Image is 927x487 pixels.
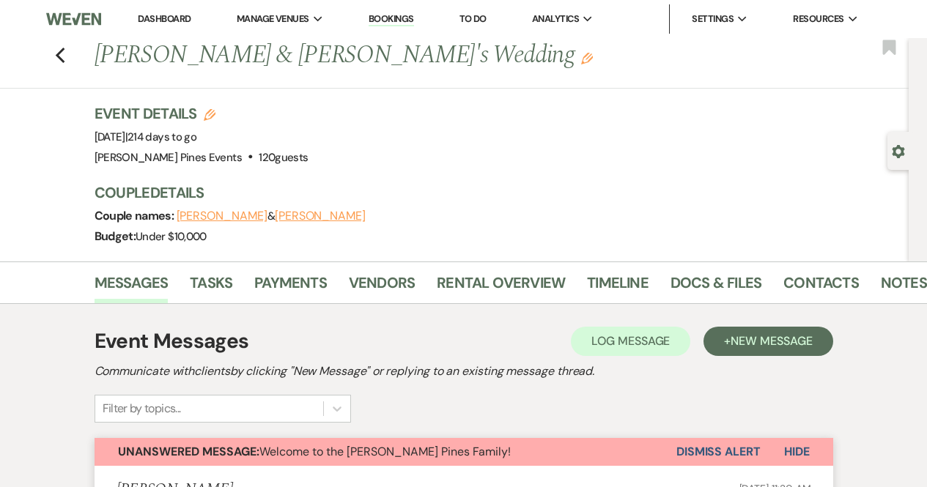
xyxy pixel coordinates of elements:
a: Bookings [369,12,414,26]
a: To Do [459,12,487,25]
a: Dashboard [138,12,191,25]
a: Notes [881,271,927,303]
h3: Couple Details [95,182,895,203]
span: Manage Venues [237,12,309,26]
div: Filter by topics... [103,400,181,417]
a: Payments [254,271,327,303]
span: 214 days to go [128,130,196,144]
a: Messages [95,271,169,303]
h1: [PERSON_NAME] & [PERSON_NAME]'s Wedding [95,38,740,73]
a: Tasks [190,271,232,303]
a: Vendors [349,271,415,303]
span: Resources [793,12,843,26]
h1: Event Messages [95,326,249,357]
a: Contacts [783,271,859,303]
button: [PERSON_NAME] [177,210,267,222]
button: Edit [581,51,593,64]
span: Settings [692,12,734,26]
span: Welcome to the [PERSON_NAME] Pines Family! [118,444,511,459]
span: | [125,130,196,144]
span: Under $10,000 [136,229,207,244]
button: Open lead details [892,144,905,157]
h2: Communicate with clients by clicking "New Message" or replying to an existing message thread. [95,363,833,380]
a: Timeline [587,271,649,303]
span: Analytics [532,12,579,26]
span: Log Message [591,333,670,349]
span: Budget: [95,228,136,244]
h3: Event Details [95,103,309,124]
button: Dismiss Alert [676,438,761,466]
span: & [177,209,366,223]
span: Couple names: [95,208,177,223]
span: 120 guests [259,150,308,165]
button: [PERSON_NAME] [275,210,366,222]
a: Docs & Files [671,271,761,303]
span: Hide [784,444,810,459]
button: Unanswered Message:Welcome to the [PERSON_NAME] Pines Family! [95,438,676,466]
img: Weven Logo [46,4,100,34]
span: [DATE] [95,130,197,144]
span: New Message [731,333,812,349]
button: Hide [761,438,833,466]
strong: Unanswered Message: [118,444,259,459]
a: Rental Overview [437,271,565,303]
span: [PERSON_NAME] Pines Events [95,150,242,165]
button: Log Message [571,327,690,356]
button: +New Message [703,327,832,356]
